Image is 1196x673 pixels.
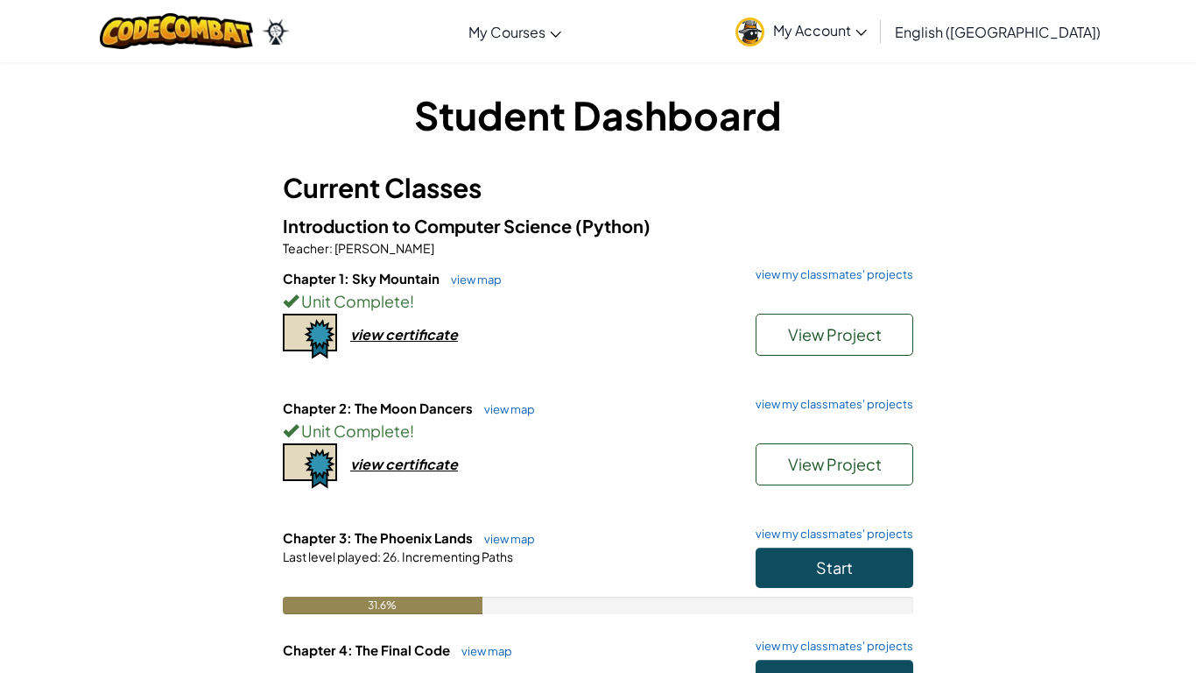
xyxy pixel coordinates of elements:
span: 26. [381,549,400,564]
a: English ([GEOGRAPHIC_DATA]) [886,8,1109,55]
a: view map [453,644,512,658]
span: ! [410,421,414,441]
a: view my classmates' projects [747,641,913,652]
span: : [377,549,381,564]
span: Unit Complete [299,421,410,441]
h1: Student Dashboard [283,88,913,142]
a: view map [475,532,535,546]
span: Chapter 2: The Moon Dancers [283,400,475,416]
img: certificate-icon.png [283,443,337,489]
a: view map [442,273,502,287]
a: view my classmates' projects [747,399,913,410]
span: Unit Complete [299,291,410,311]
div: view certificate [350,455,458,473]
span: My Courses [468,23,545,41]
span: Incrementing Paths [400,549,513,564]
span: Introduction to Computer Science [283,215,575,237]
span: Start [816,557,853,577]
a: view my classmates' projects [747,528,913,540]
span: View Project [788,454,882,474]
a: My Account [727,4,876,59]
span: English ([GEOGRAPHIC_DATA]) [895,23,1101,41]
span: Chapter 3: The Phoenix Lands [283,529,475,546]
img: Ozaria [262,18,290,45]
button: View Project [756,314,913,356]
a: view map [475,402,535,416]
span: [PERSON_NAME] [333,240,434,256]
span: My Account [773,21,867,39]
span: ! [410,291,414,311]
button: Start [756,548,913,588]
a: view certificate [283,325,458,344]
span: : [329,240,333,256]
span: Teacher [283,240,329,256]
span: Last level played [283,549,377,564]
h3: Current Classes [283,168,913,208]
img: avatar [735,18,764,46]
div: 31.6% [283,597,482,614]
img: CodeCombat logo [100,13,253,49]
span: Chapter 4: The Final Code [283,641,453,658]
img: certificate-icon.png [283,314,337,359]
a: view my classmates' projects [747,269,913,280]
span: Chapter 1: Sky Mountain [283,270,442,287]
a: view certificate [283,455,458,473]
div: view certificate [350,325,458,344]
span: View Project [788,324,882,344]
button: View Project [756,443,913,485]
a: My Courses [460,8,570,55]
span: (Python) [575,215,651,237]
